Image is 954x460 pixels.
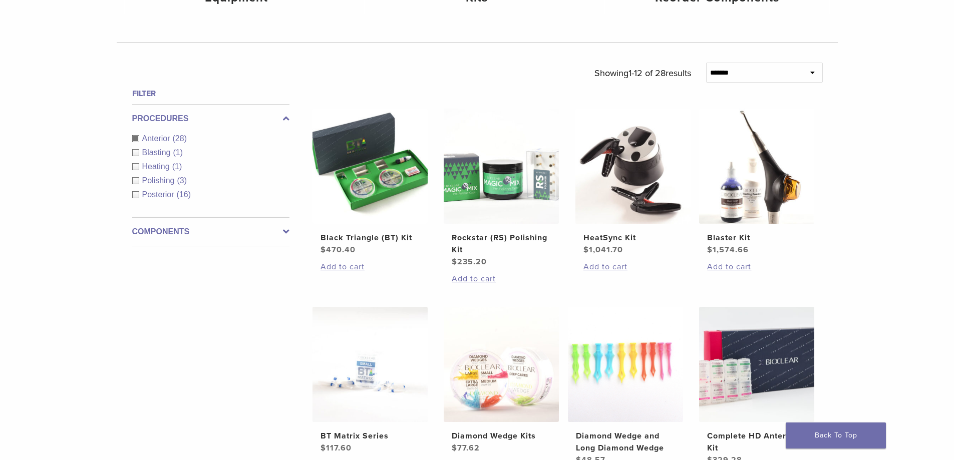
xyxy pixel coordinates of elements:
span: Heating [142,162,172,171]
span: (28) [173,134,187,143]
a: Diamond Wedge KitsDiamond Wedge Kits $77.62 [443,307,560,454]
img: Blaster Kit [699,109,814,224]
span: (16) [177,190,191,199]
a: BT Matrix SeriesBT Matrix Series $117.60 [312,307,429,454]
bdi: 1,041.70 [583,245,623,255]
a: Add to cart: “Black Triangle (BT) Kit” [321,261,420,273]
label: Components [132,226,289,238]
p: Showing results [594,63,691,84]
span: Anterior [142,134,173,143]
span: $ [452,257,457,267]
h2: Blaster Kit [707,232,806,244]
a: HeatSync KitHeatSync Kit $1,041.70 [575,109,692,256]
bdi: 235.20 [452,257,487,267]
span: (3) [177,176,187,185]
h2: Complete HD Anterior Kit [707,430,806,454]
a: Rockstar (RS) Polishing KitRockstar (RS) Polishing Kit $235.20 [443,109,560,268]
h2: Diamond Wedge and Long Diamond Wedge [576,430,675,454]
img: BT Matrix Series [312,307,428,422]
img: Complete HD Anterior Kit [699,307,814,422]
span: $ [583,245,589,255]
label: Procedures [132,113,289,125]
a: Back To Top [786,422,886,448]
bdi: 470.40 [321,245,356,255]
span: Posterior [142,190,177,199]
span: (1) [173,148,183,157]
h2: Diamond Wedge Kits [452,430,551,442]
span: $ [707,245,713,255]
a: Add to cart: “Rockstar (RS) Polishing Kit” [452,273,551,285]
h2: Rockstar (RS) Polishing Kit [452,232,551,256]
h2: BT Matrix Series [321,430,420,442]
img: HeatSync Kit [575,109,691,224]
a: Black Triangle (BT) KitBlack Triangle (BT) Kit $470.40 [312,109,429,256]
span: $ [452,443,457,453]
img: Black Triangle (BT) Kit [312,109,428,224]
bdi: 77.62 [452,443,480,453]
h4: Filter [132,88,289,100]
span: 1-12 of 28 [628,68,666,79]
h2: HeatSync Kit [583,232,683,244]
bdi: 117.60 [321,443,352,453]
a: Blaster KitBlaster Kit $1,574.66 [699,109,815,256]
bdi: 1,574.66 [707,245,749,255]
span: $ [321,443,326,453]
img: Rockstar (RS) Polishing Kit [444,109,559,224]
h2: Black Triangle (BT) Kit [321,232,420,244]
span: $ [321,245,326,255]
span: (1) [172,162,182,171]
img: Diamond Wedge Kits [444,307,559,422]
span: Polishing [142,176,177,185]
img: Diamond Wedge and Long Diamond Wedge [568,307,683,422]
a: Add to cart: “HeatSync Kit” [583,261,683,273]
span: Blasting [142,148,173,157]
a: Add to cart: “Blaster Kit” [707,261,806,273]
